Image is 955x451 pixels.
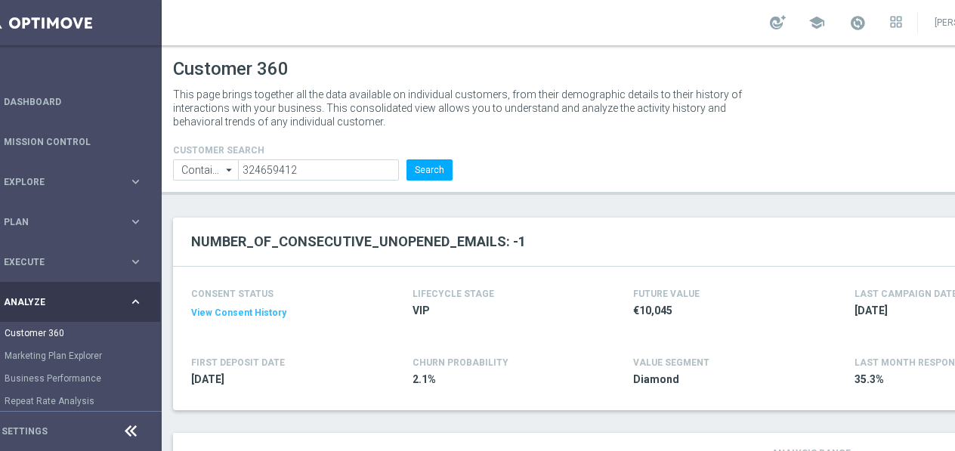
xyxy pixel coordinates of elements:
[413,372,589,387] span: 2.1%
[128,175,143,189] i: keyboard_arrow_right
[808,14,825,31] span: school
[5,344,160,367] div: Marketing Plan Explorer
[633,372,810,387] span: Diamond
[5,350,122,362] a: Marketing Plan Explorer
[633,289,700,299] h4: FUTURE VALUE
[413,289,494,299] h4: LIFECYCLE STAGE
[5,372,122,385] a: Business Performance
[4,218,128,227] span: Plan
[2,427,48,436] a: Settings
[191,357,285,368] h4: FIRST DEPOSIT DATE
[4,258,128,267] span: Execute
[222,160,237,180] i: arrow_drop_down
[633,304,810,318] span: €10,045
[191,307,286,320] button: View Consent History
[4,298,128,307] span: Analyze
[173,159,238,181] input: Contains
[5,395,122,407] a: Repeat Rate Analysis
[128,255,143,269] i: keyboard_arrow_right
[238,159,399,181] input: Enter CID, Email, name or phone
[406,159,453,181] button: Search
[4,82,143,122] a: Dashboard
[191,289,368,299] h4: CONSENT STATUS
[4,178,128,187] span: Explore
[413,357,508,368] span: CHURN PROBABILITY
[5,327,122,339] a: Customer 360
[173,145,453,156] h4: CUSTOMER SEARCH
[128,295,143,309] i: keyboard_arrow_right
[633,357,709,368] h4: VALUE SEGMENT
[128,215,143,229] i: keyboard_arrow_right
[5,390,160,412] div: Repeat Rate Analysis
[173,88,755,128] p: This page brings together all the data available on individual customers, from their demographic ...
[191,233,526,251] h2: NUMBER_OF_CONSECUTIVE_UNOPENED_EMAILS: -1
[5,322,160,344] div: Customer 360
[191,372,368,387] span: 2025-01-02
[413,304,589,318] span: VIP
[5,367,160,390] div: Business Performance
[4,122,143,162] a: Mission Control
